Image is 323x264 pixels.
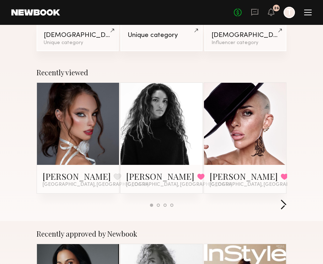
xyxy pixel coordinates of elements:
a: [PERSON_NAME] [126,171,194,182]
a: [PERSON_NAME] [43,171,111,182]
div: Unique category [128,32,195,39]
div: Unique category [44,41,112,45]
span: [GEOGRAPHIC_DATA], [GEOGRAPHIC_DATA] [210,182,316,188]
span: [GEOGRAPHIC_DATA], [GEOGRAPHIC_DATA] [126,182,232,188]
a: [DEMOGRAPHIC_DATA] ModelsUnique category [37,24,119,51]
div: 26 [274,6,279,10]
div: Influencer category [211,41,279,45]
span: [GEOGRAPHIC_DATA], [GEOGRAPHIC_DATA] [43,182,149,188]
a: [PERSON_NAME] [210,171,278,182]
div: Recently approved by Newbook [37,230,287,238]
div: Recently viewed [37,68,287,77]
a: [DEMOGRAPHIC_DATA] ModelsInfluencer category [204,24,286,51]
a: T [284,7,295,18]
div: [DEMOGRAPHIC_DATA] Models [211,32,279,39]
div: [DEMOGRAPHIC_DATA] Models [44,32,112,39]
a: Unique category [120,24,203,51]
